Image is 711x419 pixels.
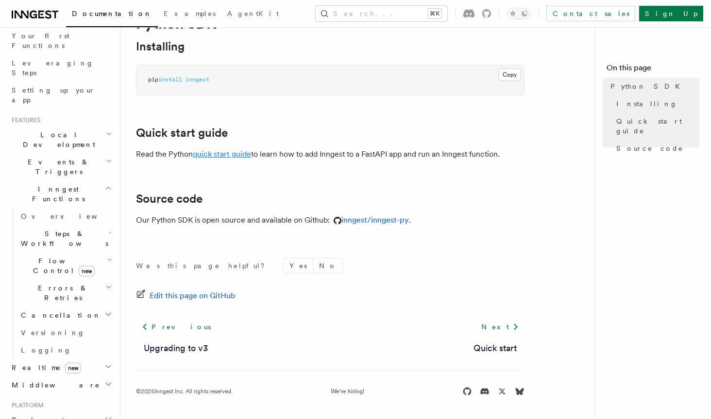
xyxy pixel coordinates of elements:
button: Local Development [8,126,114,153]
span: Source code [616,144,683,153]
div: Inngest Functions [8,208,114,359]
span: Inngest Functions [8,184,105,204]
button: Events & Triggers [8,153,114,180]
span: Quick start guide [616,116,699,136]
a: Overview [17,208,114,225]
span: Platform [8,402,44,409]
span: Your first Functions [12,32,69,49]
p: Was this page helpful? [136,261,271,271]
span: AgentKit [227,10,279,17]
a: Quick start [474,341,517,355]
a: Examples [158,3,221,26]
span: Leveraging Steps [12,59,94,77]
a: inngest/inngest-py [330,215,409,225]
button: Copy [498,68,521,81]
span: Local Development [8,130,106,149]
a: Source code [136,192,203,206]
span: Realtime [8,363,81,372]
button: Middleware [8,376,114,394]
a: Logging [17,341,114,359]
span: Installing [616,99,677,109]
a: Documentation [66,3,158,27]
button: Errors & Retries [17,279,114,306]
span: Features [8,116,40,124]
button: Toggle dark mode [507,8,530,19]
span: inngest [186,76,209,83]
a: Quick start guide [612,113,699,140]
span: pip [148,76,158,83]
button: Flow Controlnew [17,252,114,279]
a: Your first Functions [8,27,114,54]
h4: On this page [607,62,699,78]
a: We're hiring! [331,387,364,395]
span: Middleware [8,380,100,390]
span: Versioning [21,329,85,337]
span: Setting up your app [12,86,95,104]
div: © 2025 Inngest Inc. All rights reserved. [136,387,233,395]
span: Overview [21,212,121,220]
span: new [65,363,81,373]
a: Previous [136,318,216,336]
a: Installing [136,40,185,53]
span: Edit this page on GitHub [150,289,236,303]
a: quick start guide [193,149,251,159]
button: No [313,258,342,273]
span: Events & Triggers [8,157,106,177]
span: Errors & Retries [17,283,105,303]
button: Inngest Functions [8,180,114,208]
button: Cancellation [17,306,114,324]
a: AgentKit [221,3,285,26]
button: Search...⌘K [316,6,447,21]
a: Quick start guide [136,126,228,140]
p: Our Python SDK is open source and available on Github: . [136,213,525,227]
a: Contact sales [546,6,635,21]
a: Python SDK [607,78,699,95]
span: Examples [164,10,216,17]
span: Logging [21,346,71,354]
kbd: ⌘K [428,9,441,18]
span: Cancellation [17,310,101,320]
button: Realtimenew [8,359,114,376]
span: Steps & Workflows [17,229,108,248]
a: Sign Up [639,6,703,21]
a: Edit this page on GitHub [136,289,236,303]
span: Documentation [72,10,152,17]
button: Steps & Workflows [17,225,114,252]
span: Python SDK [610,81,686,91]
span: new [79,266,95,276]
button: Yes [284,258,313,273]
a: Upgrading to v3 [144,341,208,355]
span: install [158,76,182,83]
a: Leveraging Steps [8,54,114,81]
a: Next [475,318,525,336]
span: Flow Control [17,256,107,275]
a: Versioning [17,324,114,341]
a: Installing [612,95,699,113]
a: Setting up your app [8,81,114,109]
a: Source code [612,140,699,157]
p: Read the Python to learn how to add Inngest to a FastAPI app and run an Inngest function. [136,147,525,161]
